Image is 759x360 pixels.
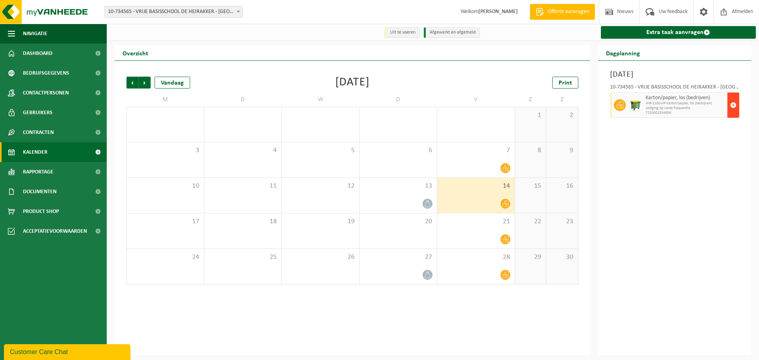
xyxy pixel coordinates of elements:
span: Dashboard [23,43,53,63]
span: Lediging op vaste frequentie [646,106,726,111]
span: 12 [286,182,355,190]
td: Z [546,92,578,107]
span: 11 [208,182,278,190]
a: Offerte aanvragen [530,4,595,20]
span: 30 [550,253,574,262]
span: 19 [286,217,355,226]
span: 21 [441,217,511,226]
span: 20 [364,217,433,226]
span: 10-734565 - VRIJE BASISSCHOOL DE HEIRAKKER - LEMBEKE [105,6,242,17]
td: M [126,92,204,107]
span: 25 [208,253,278,262]
div: Vandaag [155,77,190,89]
h3: [DATE] [610,69,740,81]
span: Acceptatievoorwaarden [23,221,87,241]
span: Kalender [23,142,47,162]
span: 27 [364,253,433,262]
span: Rapportage [23,162,53,182]
span: Documenten [23,182,57,202]
h2: Overzicht [115,45,156,60]
span: 3 [131,146,200,155]
strong: [PERSON_NAME] [478,9,518,15]
span: 18 [208,217,278,226]
span: Contracten [23,123,54,142]
span: 5 [286,146,355,155]
span: 29 [519,253,542,262]
span: 28 [441,253,511,262]
a: Extra taak aanvragen [601,26,756,39]
span: 4 [208,146,278,155]
span: 1 [519,111,542,120]
li: Afgewerkt en afgemeld [424,27,480,38]
img: WB-1100-HPE-GN-50 [630,99,642,111]
span: Contactpersonen [23,83,69,103]
span: Vorige [126,77,138,89]
span: Product Shop [23,202,59,221]
span: Volgende [139,77,151,89]
span: 7 [441,146,511,155]
span: Gebruikers [23,103,53,123]
span: 10-734565 - VRIJE BASISSCHOOL DE HEIRAKKER - LEMBEKE [104,6,243,18]
span: 24 [131,253,200,262]
span: 15 [519,182,542,190]
td: W [282,92,360,107]
iframe: chat widget [4,343,132,360]
span: 26 [286,253,355,262]
div: [DATE] [335,77,370,89]
span: 14 [441,182,511,190]
span: T250002554956 [646,111,726,115]
h2: Dagplanning [598,45,648,60]
div: 10-734565 - VRIJE BASISSCHOOL DE HEIRAKKER - [GEOGRAPHIC_DATA] [610,85,740,92]
span: 13 [364,182,433,190]
span: 23 [550,217,574,226]
span: Navigatie [23,24,47,43]
span: 16 [550,182,574,190]
span: 6 [364,146,433,155]
td: D [360,92,438,107]
span: Karton/papier, los (bedrijven) [646,95,726,101]
a: Print [552,77,578,89]
span: 9 [550,146,574,155]
li: Uit te voeren [384,27,420,38]
td: Z [515,92,547,107]
span: 22 [519,217,542,226]
span: Offerte aanvragen [546,8,591,16]
span: Bedrijfsgegevens [23,63,69,83]
span: 17 [131,217,200,226]
span: Print [559,80,572,86]
span: 2 [550,111,574,120]
td: D [204,92,282,107]
span: WB-1100-HP karton/papier, los (bedrijven) [646,101,726,106]
span: 8 [519,146,542,155]
span: 10 [131,182,200,190]
td: V [437,92,515,107]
